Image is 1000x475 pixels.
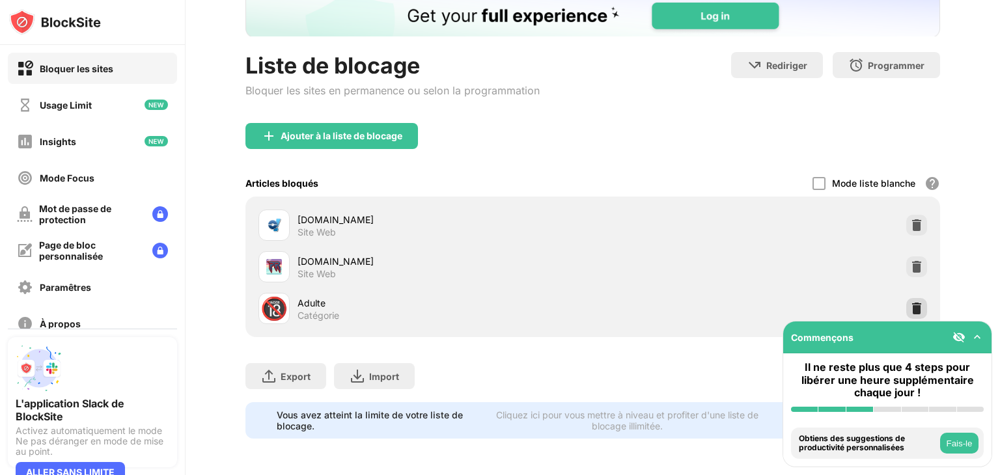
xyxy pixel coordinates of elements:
[766,60,807,71] div: Rediriger
[245,178,318,189] div: Articles bloqués
[40,63,113,74] div: Bloquer les sites
[298,213,592,226] div: [DOMAIN_NAME]
[971,331,984,344] img: omni-setup-toggle.svg
[145,136,168,146] img: new-icon.svg
[16,426,169,457] div: Activez automatiquement le mode Ne pas déranger en mode de mise au point.
[482,409,773,431] div: Cliquez ici pour vous mettre à niveau et profiter d'une liste de blocage illimitée.
[245,84,540,97] div: Bloquer les sites en permanence ou selon la programmation
[152,243,168,258] img: lock-menu.svg
[298,296,592,310] div: Adulte
[9,9,101,35] img: logo-blocksite.svg
[799,434,937,453] div: Obtiens des suggestions de productivité personnalisées
[40,100,92,111] div: Usage Limit
[40,282,91,293] div: Paramêtres
[17,97,33,113] img: time-usage-off.svg
[266,259,282,275] img: favicons
[298,226,336,238] div: Site Web
[266,217,282,233] img: favicons
[40,172,94,183] div: Mode Focus
[281,131,402,141] div: Ajouter à la liste de blocage
[40,318,81,329] div: À propos
[791,332,854,343] div: Commençons
[298,268,336,280] div: Site Web
[952,331,965,344] img: eye-not-visible.svg
[369,371,399,382] div: Import
[260,295,288,322] div: 🔞
[298,254,592,268] div: [DOMAIN_NAME]
[245,52,540,79] div: Liste de blocage
[17,316,33,332] img: about-off.svg
[16,397,169,423] div: L'application Slack de BlockSite
[39,203,142,225] div: Mot de passe de protection
[145,100,168,110] img: new-icon.svg
[277,409,473,431] div: Vous avez atteint la limite de votre liste de blocage.
[940,433,979,454] button: Fais-le
[298,310,339,321] div: Catégorie
[17,279,33,295] img: settings-off.svg
[17,206,33,222] img: password-protection-off.svg
[17,170,33,186] img: focus-off.svg
[281,371,311,382] div: Export
[791,361,984,399] div: Il ne reste plus que 4 steps pour libérer une heure supplémentaire chaque jour !
[40,136,76,147] div: Insights
[17,61,33,77] img: block-on.svg
[868,60,924,71] div: Programmer
[39,239,142,262] div: Page de bloc personnalisée
[832,178,915,189] div: Mode liste blanche
[152,206,168,222] img: lock-menu.svg
[16,345,62,392] img: push-slack.svg
[17,133,33,150] img: insights-off.svg
[17,243,33,258] img: customize-block-page-off.svg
